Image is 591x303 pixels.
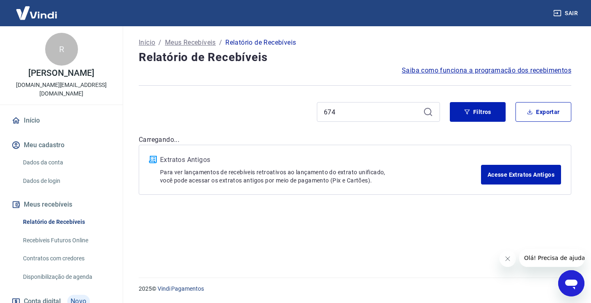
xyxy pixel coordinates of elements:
[28,69,94,77] p: [PERSON_NAME]
[160,168,481,185] p: Para ver lançamentos de recebíveis retroativos ao lançamento do extrato unificado, você pode aces...
[158,285,204,292] a: Vindi Pagamentos
[558,270,584,296] iframe: Botão para abrir a janela de mensagens
[481,165,561,185] a: Acesse Extratos Antigos
[20,214,113,230] a: Relatório de Recebíveis
[20,154,113,171] a: Dados da conta
[552,6,581,21] button: Sair
[139,285,571,293] p: 2025 ©
[45,33,78,66] div: R
[10,0,63,25] img: Vindi
[402,66,571,75] a: Saiba como funciona a programação dos recebimentos
[165,38,216,48] a: Meus Recebíveis
[20,232,113,249] a: Recebíveis Futuros Online
[149,156,157,163] img: ícone
[139,49,571,66] h4: Relatório de Recebíveis
[5,6,69,12] span: Olá! Precisa de ajuda?
[324,106,420,118] input: Busque pelo número do pedido
[20,250,113,267] a: Contratos com credores
[515,102,571,122] button: Exportar
[10,112,113,130] a: Início
[139,135,571,145] p: Carregando...
[499,251,516,267] iframe: Fechar mensagem
[10,136,113,154] button: Meu cadastro
[160,155,481,165] p: Extratos Antigos
[139,38,155,48] a: Início
[158,38,161,48] p: /
[219,38,222,48] p: /
[20,173,113,189] a: Dados de login
[20,269,113,285] a: Disponibilização de agenda
[225,38,296,48] p: Relatório de Recebíveis
[10,196,113,214] button: Meus recebíveis
[450,102,506,122] button: Filtros
[7,81,116,98] p: [DOMAIN_NAME][EMAIL_ADDRESS][DOMAIN_NAME]
[519,249,584,267] iframe: Mensagem da empresa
